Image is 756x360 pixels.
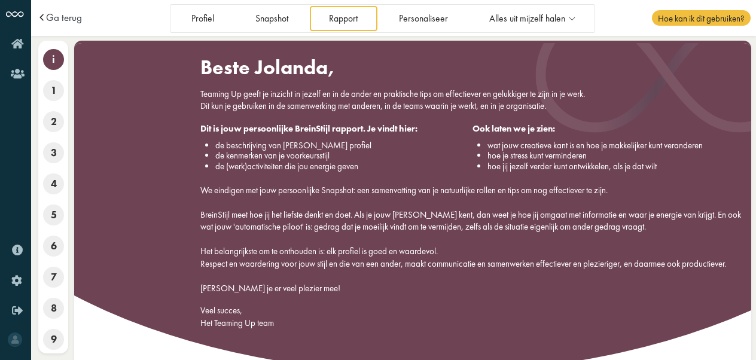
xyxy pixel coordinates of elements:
a: Ga terug [46,13,82,23]
span: Hoe kan ik dit gebruiken? [652,10,750,26]
a: Personaliseer [379,6,467,30]
a: Snapshot [236,6,307,30]
span: 4 [43,173,64,194]
span: 9 [43,329,64,350]
li: de beschrijving van [PERSON_NAME] profiel [215,140,472,151]
p: Teaming Up geeft je inzicht in jezelf en in de ander en praktische tips om effectiever en gelukki... [200,88,745,112]
span: 8 [43,298,64,319]
a: Profiel [172,6,234,30]
span: 2 [43,111,64,132]
span: 1 [43,80,64,101]
div: Dit is jouw persoonlijke BreinStijl rapport. Je vindt hier: [200,123,472,135]
li: hoe je stress kunt verminderen [487,150,745,161]
li: wat jouw creatieve kant is en hoe je makkelijker kunt veranderen [487,140,745,151]
li: de (werk)activiteiten die jou energie geven [215,161,472,172]
span: Alles uit mijzelf halen [489,14,565,24]
p: Het belangrijkste om te onthouden is: elk profiel is goed en waardevol. Respect en waardering voo... [200,233,745,294]
span: 5 [43,205,64,225]
div: Ook laten we je zien: [472,123,745,135]
a: Rapport [310,6,377,30]
span: 7 [43,267,64,288]
span: i [43,49,64,70]
p: Veel succes, Het Teaming Up team [200,304,745,329]
li: hoe jij jezelf verder kunt ontwikkelen, als je dat wilt [487,161,745,172]
h1: Beste Jolanda, [200,56,745,80]
div: We eindigen met jouw persoonlijke Snapshot: een samenvatting van je natuurlijke rollen en tips om... [191,56,745,339]
span: 6 [43,236,64,257]
a: Alles uit mijzelf halen [470,6,593,30]
span: 3 [43,142,64,163]
li: de kenmerken van je voorkeursstijl [215,150,472,161]
span: BreinStijl meet hoe jij het liefste denkt en doet. Als je jouw [PERSON_NAME] kent, dan weet je ho... [200,209,741,232]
